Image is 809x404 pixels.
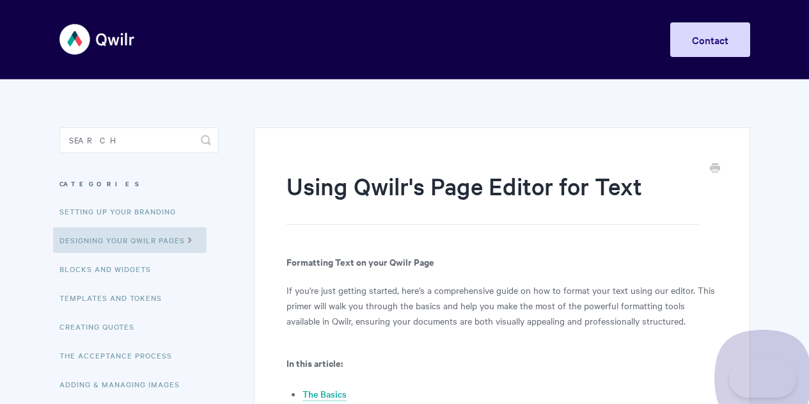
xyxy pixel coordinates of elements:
[59,371,189,397] a: Adding & Managing Images
[287,282,717,328] p: If you're just getting started, here's a comprehensive guide on how to format your text using our...
[59,198,185,224] a: Setting up your Branding
[59,314,144,339] a: Creating Quotes
[53,227,207,253] a: Designing Your Qwilr Pages
[59,15,136,63] img: Qwilr Help Center
[710,162,720,176] a: Print this Article
[302,387,347,401] a: The Basics
[287,356,343,369] b: In this article:
[59,256,161,282] a: Blocks and Widgets
[287,255,434,268] b: Formatting Text on your Qwilr Page
[670,22,750,57] a: Contact
[59,127,219,153] input: Search
[59,285,171,311] a: Templates and Tokens
[59,343,182,368] a: The Acceptance Process
[59,172,219,195] h3: Categories
[287,170,698,225] h1: Using Qwilr's Page Editor for Text
[729,359,796,398] iframe: Toggle Customer Support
